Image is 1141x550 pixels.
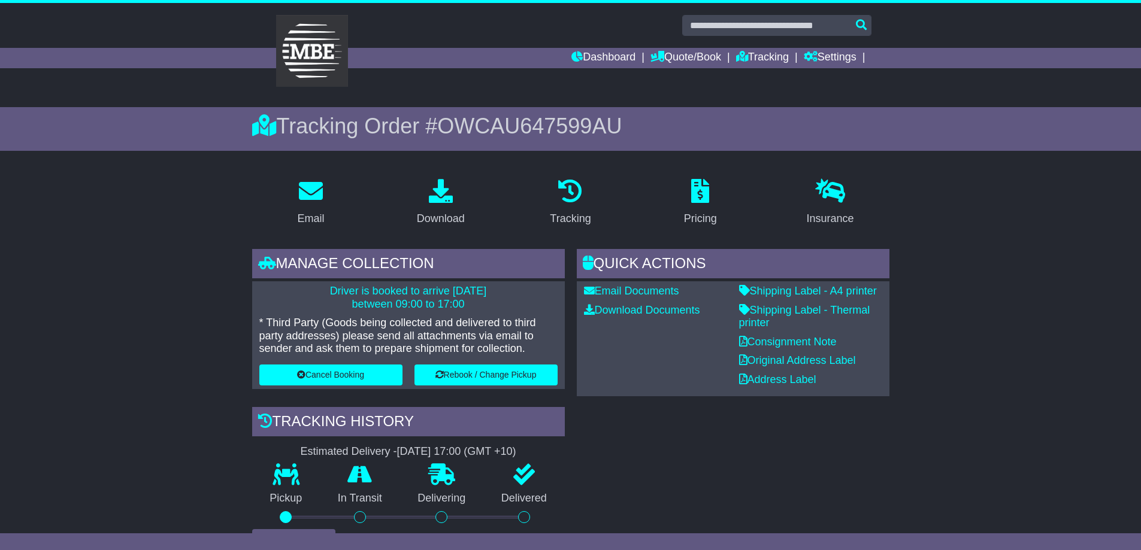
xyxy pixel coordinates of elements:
[409,175,473,231] a: Download
[252,492,320,505] p: Pickup
[804,48,856,68] a: Settings
[739,304,870,329] a: Shipping Label - Thermal printer
[259,364,402,385] button: Cancel Booking
[397,445,516,458] div: [DATE] 17:00 (GMT +10)
[571,48,635,68] a: Dashboard
[577,249,889,281] div: Quick Actions
[252,249,565,281] div: Manage collection
[650,48,721,68] a: Quote/Book
[584,304,700,316] a: Download Documents
[414,364,558,385] button: Rebook / Change Pickup
[289,175,332,231] a: Email
[297,211,324,227] div: Email
[252,407,565,439] div: Tracking history
[807,211,854,227] div: Insurance
[550,211,591,227] div: Tracking
[483,492,565,505] p: Delivered
[400,492,484,505] p: Delivering
[684,211,717,227] div: Pricing
[739,336,837,348] a: Consignment Note
[739,285,877,297] a: Shipping Label - A4 printer
[252,529,335,550] button: View Full Tracking
[259,317,558,355] p: * Third Party (Goods being collected and delivered to third party addresses) please send all atta...
[417,211,465,227] div: Download
[584,285,679,297] a: Email Documents
[676,175,725,231] a: Pricing
[252,113,889,139] div: Tracking Order #
[739,373,816,385] a: Address Label
[259,285,558,311] p: Driver is booked to arrive [DATE] between 09:00 to 17:00
[437,114,622,138] span: OWCAU647599AU
[736,48,789,68] a: Tracking
[320,492,400,505] p: In Transit
[799,175,862,231] a: Insurance
[252,445,565,458] div: Estimated Delivery -
[542,175,598,231] a: Tracking
[739,354,856,366] a: Original Address Label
